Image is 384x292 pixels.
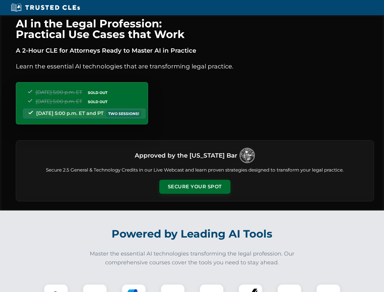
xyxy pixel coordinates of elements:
h3: Approved by the [US_STATE] Bar [135,150,237,161]
span: SOLD OUT [86,89,109,96]
p: A 2-Hour CLE for Attorneys Ready to Master AI in Practice [16,46,374,55]
h1: AI in the Legal Profession: Practical Use Cases that Work [16,18,374,40]
h2: Powered by Leading AI Tools [24,223,361,245]
span: [DATE] 5:00 p.m. ET [36,89,82,95]
span: SOLD OUT [86,99,109,105]
button: Secure Your Spot [159,180,230,194]
span: [DATE] 5:00 p.m. ET [36,99,82,104]
p: Secure 2.5 General & Technology Credits in our Live Webcast and learn proven strategies designed ... [23,167,366,174]
p: Learn the essential AI technologies that are transforming legal practice. [16,61,374,71]
img: Trusted CLEs [9,3,82,12]
img: Logo [240,148,255,163]
p: Master the essential AI technologies transforming the legal profession. Our comprehensive courses... [86,249,299,267]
